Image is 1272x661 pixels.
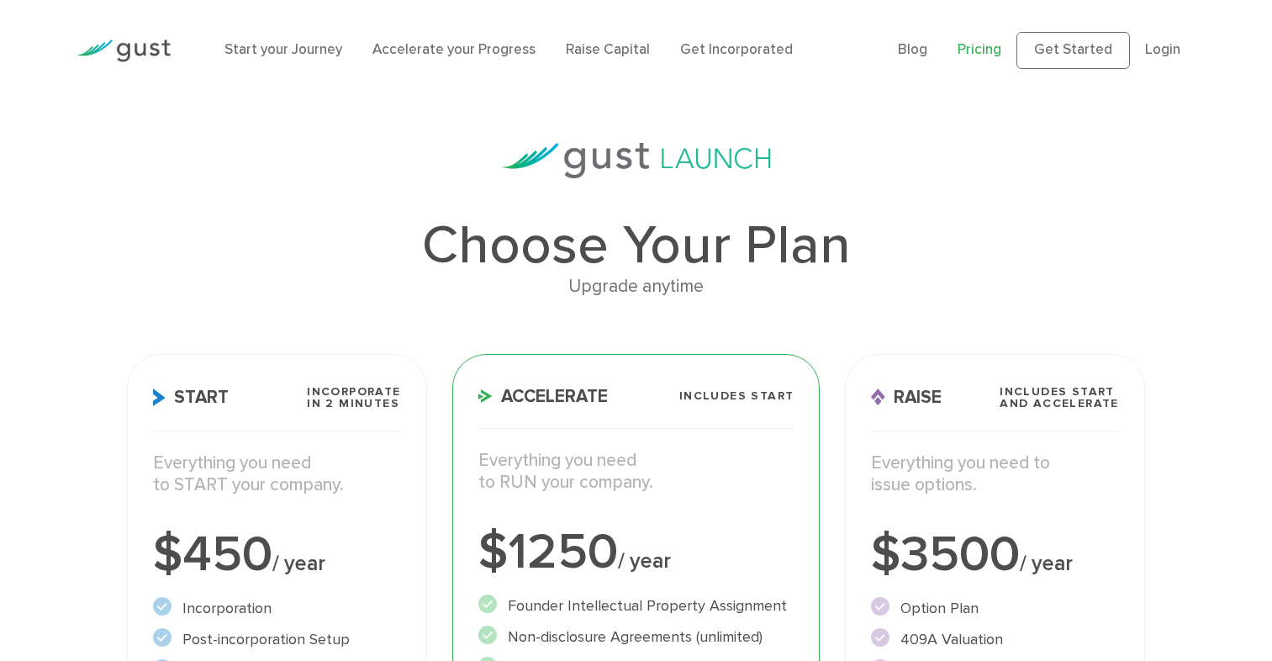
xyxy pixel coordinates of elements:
p: Everything you need to START your company. [153,452,400,497]
span: / year [1020,551,1073,576]
img: Raise Icon [871,389,885,406]
a: Raise Capital [566,41,650,58]
h1: Choose Your Plan [127,219,1145,272]
a: Get Incorporated [680,41,793,58]
li: Founder Intellectual Property Assignment [478,595,794,617]
a: Blog [898,41,927,58]
span: Raise [871,389,942,406]
img: gust-launch-logos.svg [502,143,771,178]
span: Start [153,389,229,406]
img: Start Icon X2 [153,389,166,406]
span: Accelerate [478,388,608,405]
span: Includes START and ACCELERATE [1000,386,1119,410]
div: $3500 [871,530,1118,580]
li: Option Plan [871,597,1118,620]
div: $450 [153,530,400,580]
span: / year [272,551,325,576]
div: $1250 [478,527,794,578]
li: Post-incorporation Setup [153,628,400,651]
li: 409A Valuation [871,628,1118,651]
img: Accelerate Icon [478,389,493,403]
a: Accelerate your Progress [372,41,536,58]
span: Incorporate in 2 Minutes [307,386,400,410]
a: Get Started [1016,32,1130,69]
li: Non-disclosure Agreements (unlimited) [478,626,794,648]
a: Start your Journey [224,41,342,58]
span: / year [618,548,671,574]
a: Login [1145,41,1180,58]
span: Includes START [679,390,794,402]
p: Everything you need to RUN your company. [478,450,794,494]
p: Everything you need to issue options. [871,452,1118,497]
div: Upgrade anytime [127,272,1145,301]
li: Incorporation [153,597,400,620]
a: Pricing [958,41,1001,58]
img: Gust Logo [77,40,171,62]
